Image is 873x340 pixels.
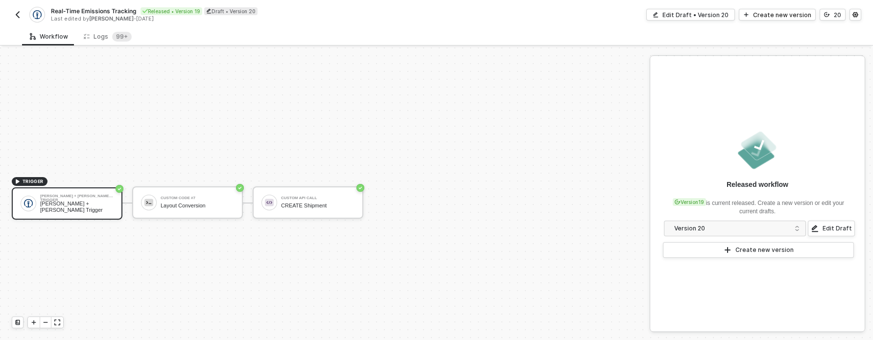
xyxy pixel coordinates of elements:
div: Custom Code #7 [161,196,234,200]
div: is current released. Create a new version or edit your current drafts. [662,193,853,216]
img: icon [265,198,274,207]
div: Custom API Call [281,196,354,200]
div: Version 20 [674,223,789,234]
img: icon [24,199,33,208]
span: icon-success-page [116,185,123,193]
span: [PERSON_NAME] [89,15,134,22]
span: TRIGGER [23,178,44,185]
div: Edit Draft • Version 20 [662,11,729,19]
div: Last edited by - [DATE] [51,15,436,23]
button: Edit Draft [808,221,855,236]
div: Released workflow [727,180,788,189]
span: icon-play [15,179,21,184]
div: Draft • Version 20 [204,7,258,15]
img: icon [144,198,153,207]
span: icon-edit [811,225,819,232]
span: icon-play [31,319,37,325]
span: icon-success-page [236,184,244,192]
img: integration-icon [33,10,41,19]
img: released.png [736,129,779,172]
button: back [12,9,24,21]
span: icon-play [743,12,749,18]
div: Version 19 [673,198,706,206]
button: Edit Draft • Version 20 [646,9,735,21]
span: icon-play [724,246,731,254]
img: back [14,11,22,19]
button: 20 [820,9,846,21]
div: CREATE Shipment [281,203,354,209]
span: icon-minus [43,319,48,325]
span: icon-success-page [356,184,364,192]
span: icon-edit [653,12,659,18]
div: Layout Conversion [161,203,234,209]
span: Real-Time Emissions Tracking [51,7,137,15]
div: Workflow [30,33,68,41]
button: Create new version [663,242,854,258]
span: icon-settings [852,12,858,18]
div: 20 [834,11,841,19]
span: icon-versioning [824,12,830,18]
sup: 837 [112,32,132,42]
div: Create new version [735,246,794,254]
button: Create new version [739,9,816,21]
div: [PERSON_NAME] + [PERSON_NAME] Trigger [40,194,114,198]
span: icon-expand [54,319,60,325]
div: Released • Version 19 [141,7,202,15]
span: icon-edit [206,8,212,14]
div: [PERSON_NAME] + [PERSON_NAME] Trigger [40,201,114,213]
div: Create new version [753,11,811,19]
span: icon-versioning [675,199,681,205]
div: Edit Draft [823,225,852,232]
div: Logs [84,32,132,42]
